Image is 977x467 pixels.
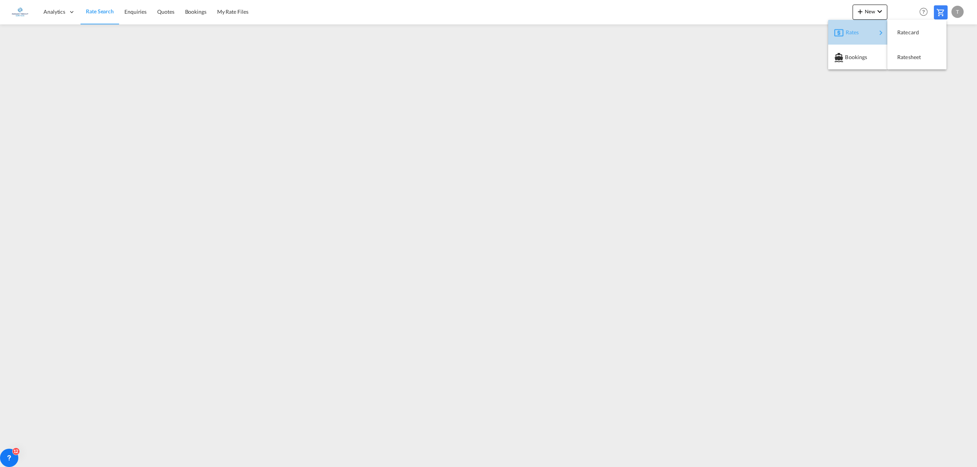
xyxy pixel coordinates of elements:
[876,28,885,37] md-icon: icon-chevron-right
[893,23,940,42] div: Ratecard
[893,48,940,67] div: Ratesheet
[846,25,855,40] span: Rates
[828,45,887,69] button: Bookings
[897,50,906,65] span: Ratesheet
[845,50,853,65] span: Bookings
[834,48,881,67] div: Bookings
[897,25,906,40] span: Ratecard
